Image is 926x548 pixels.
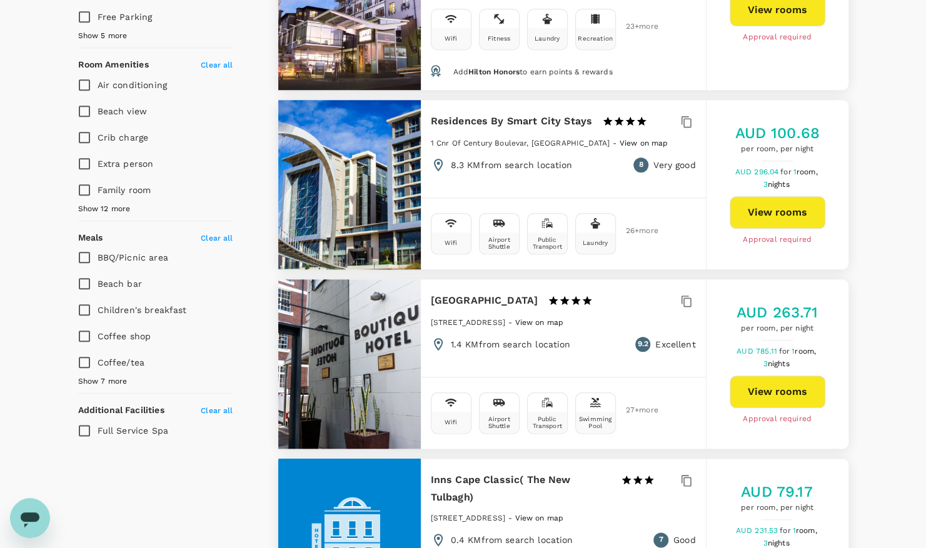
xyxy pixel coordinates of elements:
[613,139,619,147] span: -
[793,167,820,176] span: 1
[482,236,516,250] div: Airport Shuttle
[639,159,643,171] span: 8
[743,413,812,426] span: Approval required
[453,67,612,76] span: Add to earn points & rewards
[431,292,538,309] h6: [GEOGRAPHIC_DATA]
[78,231,103,245] h6: Meals
[763,539,791,547] span: 3
[741,502,813,514] span: per room, per night
[735,123,820,143] h5: AUD 100.68
[735,143,820,156] span: per room, per night
[10,498,50,538] iframe: Button to launch messaging window
[530,416,565,429] div: Public Transport
[78,58,149,72] h6: Room Amenities
[626,22,645,31] span: 23 + more
[515,514,563,522] span: View on map
[515,512,563,522] a: View on map
[98,305,187,315] span: Children's breakfast
[201,234,233,242] span: Clear all
[98,426,168,436] span: Full Service Spa
[78,404,164,417] h6: Additional Facilities
[98,331,151,341] span: Coffee shop
[583,239,608,246] div: Laundry
[736,526,780,535] span: AUD 231.53
[488,35,510,42] div: Fitness
[741,482,813,502] h5: AUD 79.17
[793,526,819,535] span: 1
[737,322,818,335] span: per room, per night
[98,12,153,22] span: Free Parking
[508,318,515,327] span: -
[637,338,648,351] span: 9.2
[620,139,668,147] span: View on map
[768,180,790,189] span: nights
[673,534,696,546] p: Good
[768,359,790,368] span: nights
[451,338,571,351] p: 1.4 KM from search location
[451,534,573,546] p: 0.4 KM from search location
[658,534,663,546] span: 7
[98,279,142,289] span: Beach bar
[792,347,818,356] span: 1
[620,137,668,147] a: View on map
[578,35,613,42] div: Recreation
[578,416,613,429] div: Swimming Pool
[508,514,515,522] span: -
[743,234,812,246] span: Approval required
[653,159,695,171] p: Very good
[98,80,167,90] span: Air conditioning
[201,61,233,69] span: Clear all
[98,357,145,367] span: Coffee/tea
[797,167,818,176] span: room,
[468,67,520,76] span: Hilton Honors
[795,347,816,356] span: room,
[768,539,790,547] span: nights
[78,30,128,42] span: Show 5 more
[431,514,505,522] span: [STREET_ADDRESS]
[730,196,825,229] button: View rooms
[78,376,128,388] span: Show 7 more
[780,526,792,535] span: for
[445,419,458,426] div: Wifi
[796,526,817,535] span: room,
[431,139,610,147] span: 1 Cnr Of Century Boulevar, [GEOGRAPHIC_DATA]
[655,338,695,351] p: Excellent
[763,359,791,368] span: 3
[626,406,645,414] span: 27 + more
[98,185,151,195] span: Family room
[515,318,563,327] span: View on map
[98,106,148,116] span: Beach view
[763,180,791,189] span: 3
[98,132,149,142] span: Crib charge
[626,227,645,235] span: 26 + more
[735,167,781,176] span: AUD 296.04
[737,302,818,322] h5: AUD 263.71
[431,318,505,327] span: [STREET_ADDRESS]
[737,347,779,356] span: AUD 785.11
[482,416,516,429] div: Airport Shuttle
[535,35,560,42] div: Laundry
[98,159,154,169] span: Extra person
[730,376,825,408] button: View rooms
[515,317,563,327] a: View on map
[431,471,611,506] h6: Inns Cape Classic( The New Tulbagh)
[78,203,131,216] span: Show 12 more
[743,31,812,44] span: Approval required
[445,35,458,42] div: Wifi
[431,112,593,130] h6: Residences By Smart City Stays
[98,252,168,262] span: BBQ/Picnic area
[445,239,458,246] div: Wifi
[451,159,573,171] p: 8.3 KM from search location
[201,406,233,415] span: Clear all
[779,347,792,356] span: for
[530,236,565,250] div: Public Transport
[780,167,793,176] span: for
